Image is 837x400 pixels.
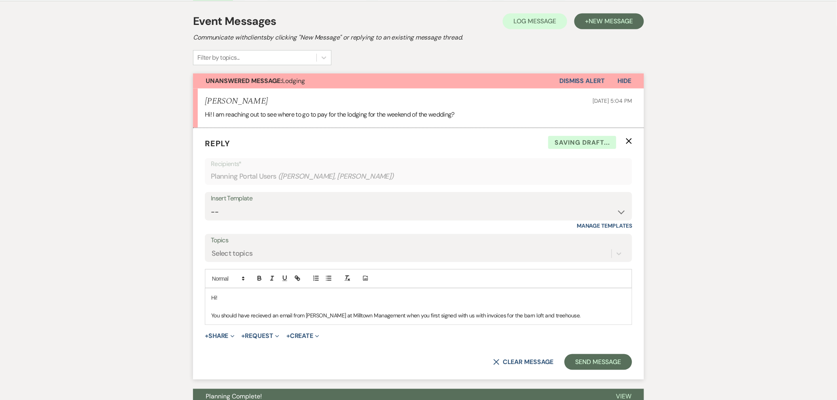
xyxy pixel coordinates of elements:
h1: Event Messages [193,13,276,30]
span: Log Message [514,17,556,25]
span: + [242,333,245,339]
button: Send Message [564,354,632,370]
span: New Message [589,17,633,25]
div: Planning Portal Users [211,169,626,184]
button: Dismiss Alert [559,74,605,89]
span: Hide [617,77,631,85]
div: Filter by topics... [197,53,240,62]
button: Log Message [503,13,567,29]
div: Select topics [212,248,253,259]
label: Topics [211,235,626,246]
span: + [205,333,208,339]
span: Lodging [206,77,305,85]
button: +New Message [574,13,644,29]
h5: [PERSON_NAME] [205,96,268,106]
span: ( [PERSON_NAME], [PERSON_NAME] ) [278,171,394,182]
button: Create [286,333,319,339]
div: Insert Template [211,193,626,204]
button: Hide [605,74,644,89]
button: Unanswered Message:Lodging [193,74,559,89]
p: Hi! [211,293,626,302]
button: Share [205,333,235,339]
span: Reply [205,138,230,149]
span: + [286,333,290,339]
button: Clear message [493,359,553,365]
span: Saving draft... [548,136,616,149]
span: [DATE] 5:04 PM [593,97,632,104]
p: Hi! I am reaching out to see where to go to pay for the lodging for the weekend of the wedding? [205,109,632,120]
strong: Unanswered Message: [206,77,282,85]
p: Recipients* [211,159,626,169]
a: Manage Templates [577,222,632,229]
h2: Communicate with clients by clicking "New Message" or replying to an existing message thread. [193,33,644,42]
button: Request [242,333,279,339]
p: You should have recieved an email from [PERSON_NAME] at Milltown Management when you first signed... [211,311,626,320]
